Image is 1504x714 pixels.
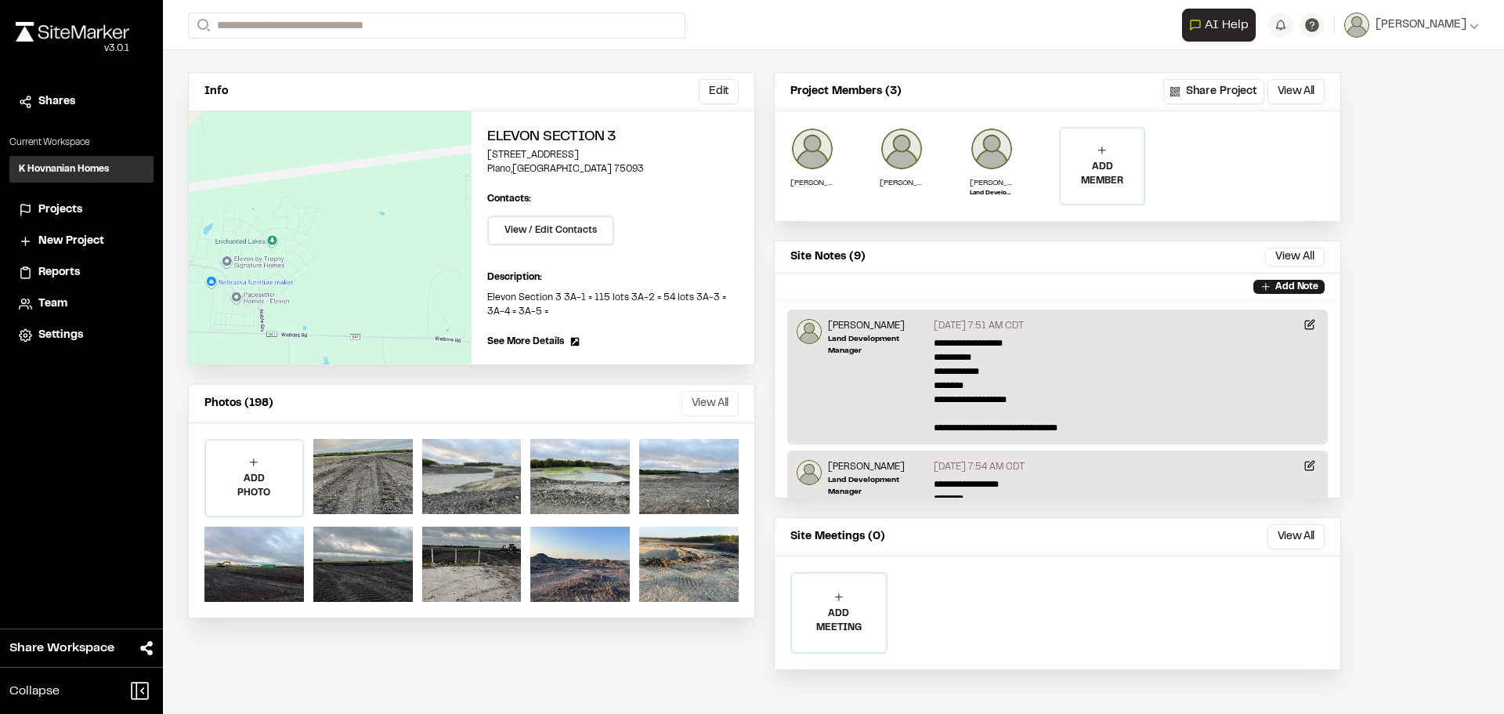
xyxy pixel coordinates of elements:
[204,395,273,412] p: Photos (198)
[487,270,739,285] p: Description:
[1376,16,1466,34] span: [PERSON_NAME]
[790,83,902,100] p: Project Members (3)
[487,192,531,206] p: Contacts:
[1182,9,1262,42] div: Open AI Assistant
[828,333,927,357] p: Land Development Manager
[206,472,302,500] p: ADD PHOTO
[797,319,822,344] img: Will Lamb
[487,216,614,245] button: View / Edit Contacts
[1061,160,1144,188] p: ADD MEMBER
[9,682,60,701] span: Collapse
[19,162,109,176] h3: K Hovnanian Homes
[38,295,67,313] span: Team
[880,127,924,171] img: Miguel Angel Soto Montes
[934,460,1025,474] p: [DATE] 7:54 AM CDT
[19,295,144,313] a: Team
[19,201,144,219] a: Projects
[38,264,80,281] span: Reports
[790,127,834,171] img: fernando ceballos
[970,189,1014,198] p: Land Development Manager
[1265,248,1325,266] button: View All
[790,177,834,189] p: [PERSON_NAME]
[792,607,886,635] p: ADD MEETING
[1275,280,1318,294] p: Add Note
[790,248,866,266] p: Site Notes (9)
[188,13,216,38] button: Search
[19,264,144,281] a: Reports
[487,127,739,148] h2: Elevon Section 3
[1182,9,1256,42] button: Open AI Assistant
[487,162,739,176] p: Plano , [GEOGRAPHIC_DATA] 75093
[19,327,144,344] a: Settings
[16,42,129,56] div: Oh geez...please don't...
[16,22,129,42] img: rebrand.png
[9,136,154,150] p: Current Workspace
[19,93,144,111] a: Shares
[1163,79,1264,104] button: Share Project
[880,177,924,189] p: [PERSON_NAME] [PERSON_NAME] [PERSON_NAME]
[1205,16,1249,34] span: AI Help
[970,177,1014,189] p: [PERSON_NAME]
[204,83,228,100] p: Info
[487,335,564,349] span: See More Details
[934,319,1024,333] p: [DATE] 7:51 AM CDT
[38,327,83,344] span: Settings
[1344,13,1369,38] img: User
[19,233,144,250] a: New Project
[487,291,739,319] p: Elevon Section 3 3A-1 = 115 lots 3A-2 = 54 lots 3A-3 = 3A-4 = 3A-5 =
[38,93,75,111] span: Shares
[797,460,822,485] img: Will Lamb
[1267,524,1325,549] button: View All
[681,391,739,416] button: View All
[828,460,927,474] p: [PERSON_NAME]
[828,474,927,498] p: Land Development Manager
[38,201,82,219] span: Projects
[828,319,927,333] p: [PERSON_NAME]
[487,148,739,162] p: [STREET_ADDRESS]
[9,639,114,658] span: Share Workspace
[38,233,104,250] span: New Project
[699,79,739,104] button: Edit
[970,127,1014,171] img: Will Lamb
[1267,79,1325,104] button: View All
[1344,13,1479,38] button: [PERSON_NAME]
[790,528,885,545] p: Site Meetings (0)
